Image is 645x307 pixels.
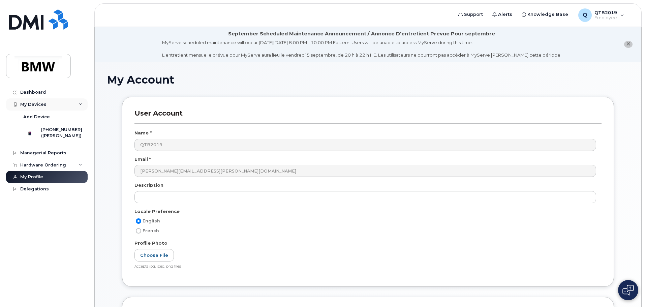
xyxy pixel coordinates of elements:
img: Open chat [622,285,634,296]
label: Name * [134,130,152,136]
h3: User Account [134,109,602,124]
div: MyServe scheduled maintenance will occur [DATE][DATE] 8:00 PM - 10:00 PM Eastern. Users will be u... [162,39,561,58]
input: English [136,218,141,224]
div: Accepts jpg, jpeg, png files [134,264,596,269]
label: Locale Preference [134,208,180,215]
input: French [136,228,141,234]
h1: My Account [107,74,629,86]
label: Description [134,182,163,188]
span: French [143,228,159,233]
label: Email * [134,156,151,162]
div: September Scheduled Maintenance Announcement / Annonce D'entretient Prévue Pour septembre [228,30,495,37]
label: Profile Photo [134,240,167,246]
label: Choose File [134,249,174,262]
button: close notification [624,41,633,48]
span: English [143,218,160,223]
